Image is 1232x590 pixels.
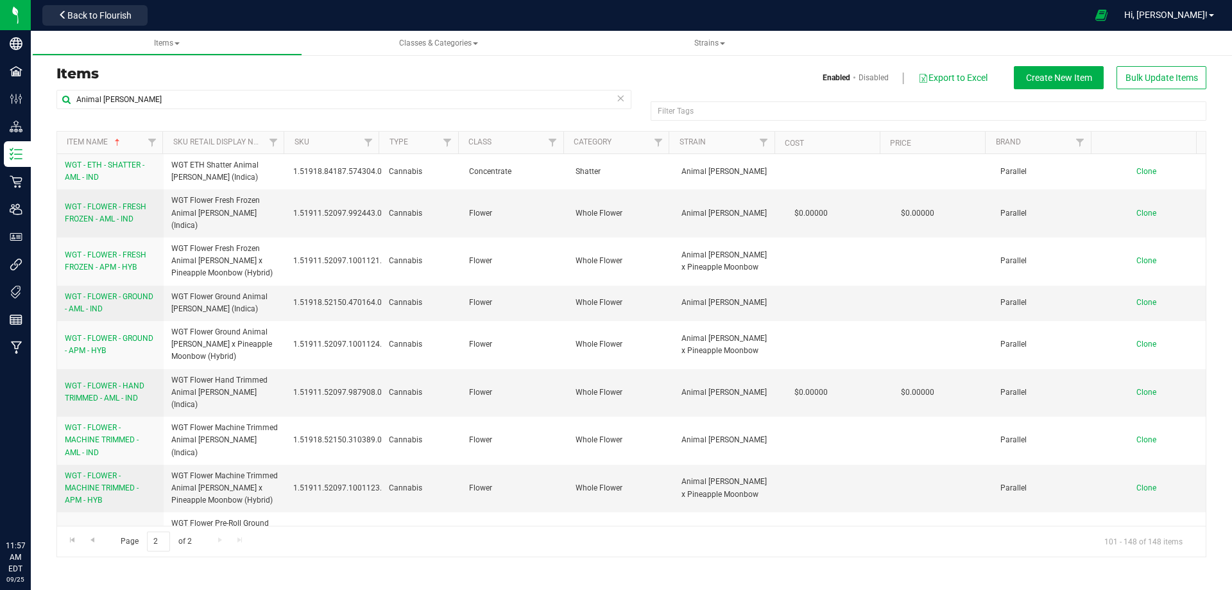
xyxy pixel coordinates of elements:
[1000,434,1091,446] span: Parallel
[785,139,804,148] a: Cost
[1000,297,1091,309] span: Parallel
[293,255,386,267] span: 1.51911.52097.1001121.0
[918,67,988,89] button: Export to Excel
[56,66,622,82] h3: Items
[1136,483,1156,492] span: Clone
[1136,435,1156,444] span: Clone
[576,297,667,309] span: Whole Flower
[293,338,386,351] span: 1.51911.52097.1001124.0
[65,201,156,225] a: WGT - FLOWER - FRESH FROZEN - AML - IND
[574,137,612,146] a: Category
[469,386,560,399] span: Flower
[1087,3,1116,28] span: Open Ecommerce Menu
[141,132,162,153] a: Filter
[13,487,51,526] iframe: Resource center
[681,166,773,178] span: Animal [PERSON_NAME]
[65,334,153,355] span: WGT - FLOWER - GROUND - APM - HYB
[65,161,144,182] span: WGT - ETH - SHATTER - AML - IND
[65,250,146,272] span: WGT - FLOWER - FRESH FROZEN - APM - HYB
[10,258,22,271] inline-svg: Integrations
[996,137,1021,146] a: Brand
[469,166,560,178] span: Concentrate
[65,422,156,459] a: WGT - FLOWER - MACHINE TRIMMED - AML - IND
[65,159,156,184] a: WGT - ETH - SHATTER - AML - IND
[65,333,156,357] a: WGT - FLOWER - GROUND - APM - HYB
[1136,340,1156,349] span: Clone
[576,386,667,399] span: Whole Flower
[1069,132,1090,153] a: Filter
[65,249,156,273] a: WGT - FLOWER - FRESH FROZEN - APM - HYB
[1026,73,1092,83] span: Create New Item
[173,137,269,146] a: Sku Retail Display Name
[1136,435,1169,444] a: Clone
[389,297,453,309] span: Cannabis
[1136,256,1169,265] a: Clone
[469,338,560,351] span: Flower
[1136,388,1169,397] a: Clone
[10,120,22,133] inline-svg: Distribution
[154,39,180,48] span: Items
[823,72,850,83] a: Enabled
[1136,483,1169,492] a: Clone
[1136,388,1156,397] span: Clone
[389,207,453,220] span: Cannabis
[171,374,278,412] span: WGT Flower Hand Trimmed Animal [PERSON_NAME] (Indica)
[65,381,144,403] span: WGT - FLOWER - HAND TRIMMED - AML - IND
[576,434,667,446] span: Whole Flower
[63,532,81,549] a: Go to the first page
[694,39,725,48] span: Strains
[83,532,101,549] a: Go to the previous page
[65,470,156,507] a: WGT - FLOWER - MACHINE TRIMMED - APM - HYB
[10,341,22,354] inline-svg: Manufacturing
[1136,298,1156,307] span: Clone
[262,132,284,153] a: Filter
[576,255,667,267] span: Whole Flower
[171,326,278,363] span: WGT Flower Ground Animal [PERSON_NAME] x Pineapple Moonbow (Hybrid)
[42,5,148,26] button: Back to Flourish
[576,338,667,351] span: Whole Flower
[681,434,773,446] span: Animal [PERSON_NAME]
[436,132,458,153] a: Filter
[293,207,382,220] span: 1.51911.52097.992443.0
[1136,340,1169,349] a: Clone
[65,423,139,456] span: WGT - FLOWER - MACHINE TRIMMED - AML - IND
[680,137,706,146] a: Strain
[65,291,156,315] a: WGT - FLOWER - GROUND - AML - IND
[389,338,453,351] span: Cannabis
[65,202,146,223] span: WGT - FLOWER - FRESH FROZEN - AML - IND
[469,482,560,494] span: Flower
[293,386,382,399] span: 1.51911.52097.987908.0
[293,166,382,178] span: 1.51918.84187.574304.0
[10,92,22,105] inline-svg: Configuration
[1000,482,1091,494] span: Parallel
[10,65,22,78] inline-svg: Facilities
[171,291,278,315] span: WGT Flower Ground Animal [PERSON_NAME] (Indica)
[1125,73,1198,83] span: Bulk Update Items
[293,297,382,309] span: 1.51918.52150.470164.0
[389,137,408,146] a: Type
[67,137,123,146] a: Item Name
[389,166,453,178] span: Cannabis
[469,434,560,446] span: Flower
[10,148,22,161] inline-svg: Inventory
[469,297,560,309] span: Flower
[1136,298,1169,307] a: Clone
[1116,66,1206,89] button: Bulk Update Items
[576,207,667,220] span: Whole Flower
[171,243,278,280] span: WGT Flower Fresh Frozen Animal [PERSON_NAME] x Pineapple Moonbow (Hybrid)
[65,292,153,313] span: WGT - FLOWER - GROUND - AML - IND
[468,137,492,146] a: Class
[681,249,773,273] span: Animal [PERSON_NAME] x Pineapple Moonbow
[1136,167,1156,176] span: Clone
[10,230,22,243] inline-svg: User Roles
[10,175,22,188] inline-svg: Retail
[1136,256,1156,265] span: Clone
[171,517,278,555] span: WGT Flower Pre-Roll Ground Animal [PERSON_NAME] (Indica)
[67,10,132,21] span: Back to Flourish
[1124,10,1208,20] span: Hi, [PERSON_NAME]!
[1000,207,1091,220] span: Parallel
[1014,66,1104,89] button: Create New Item
[681,333,773,357] span: Animal [PERSON_NAME] x Pineapple Moonbow
[56,90,631,109] input: Search Item Name, SKU Retail Name, or Part Number
[576,166,667,178] span: Shatter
